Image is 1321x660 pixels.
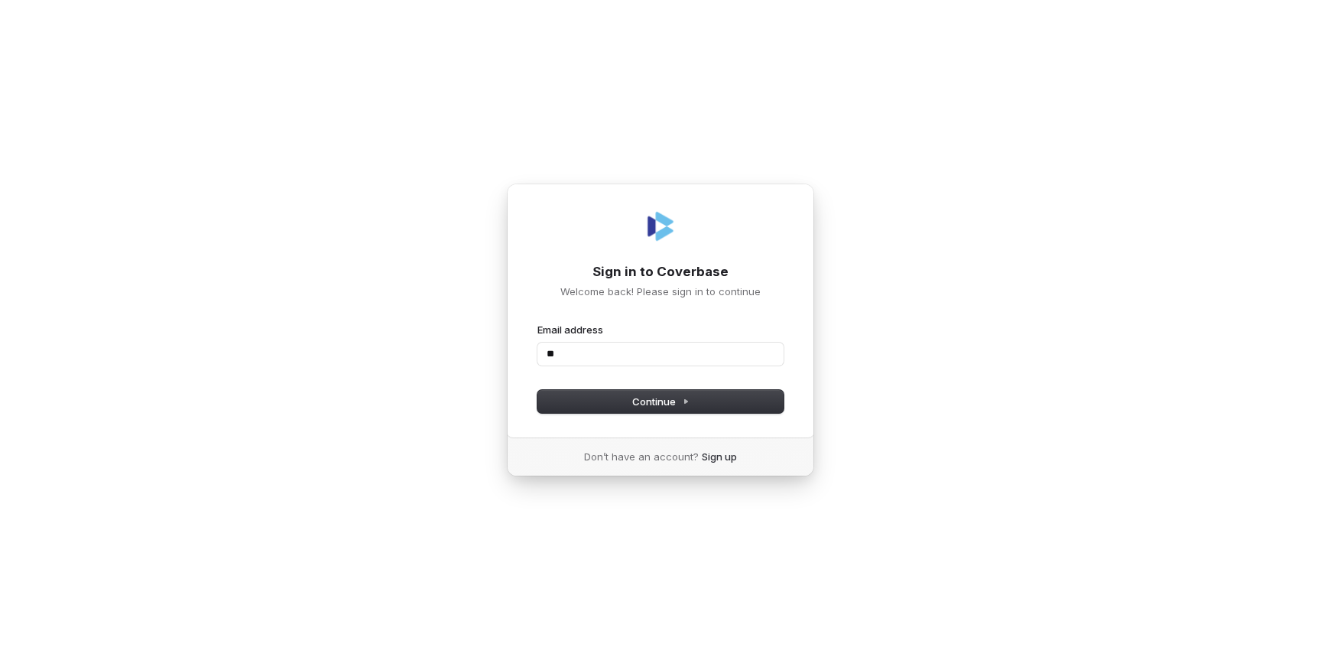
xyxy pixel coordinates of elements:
h1: Sign in to Coverbase [537,263,784,281]
a: Sign up [702,450,737,463]
p: Welcome back! Please sign in to continue [537,284,784,298]
button: Continue [537,390,784,413]
label: Email address [537,323,603,337]
span: Don’t have an account? [584,450,699,463]
img: Coverbase [642,208,679,245]
span: Continue [632,395,690,408]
